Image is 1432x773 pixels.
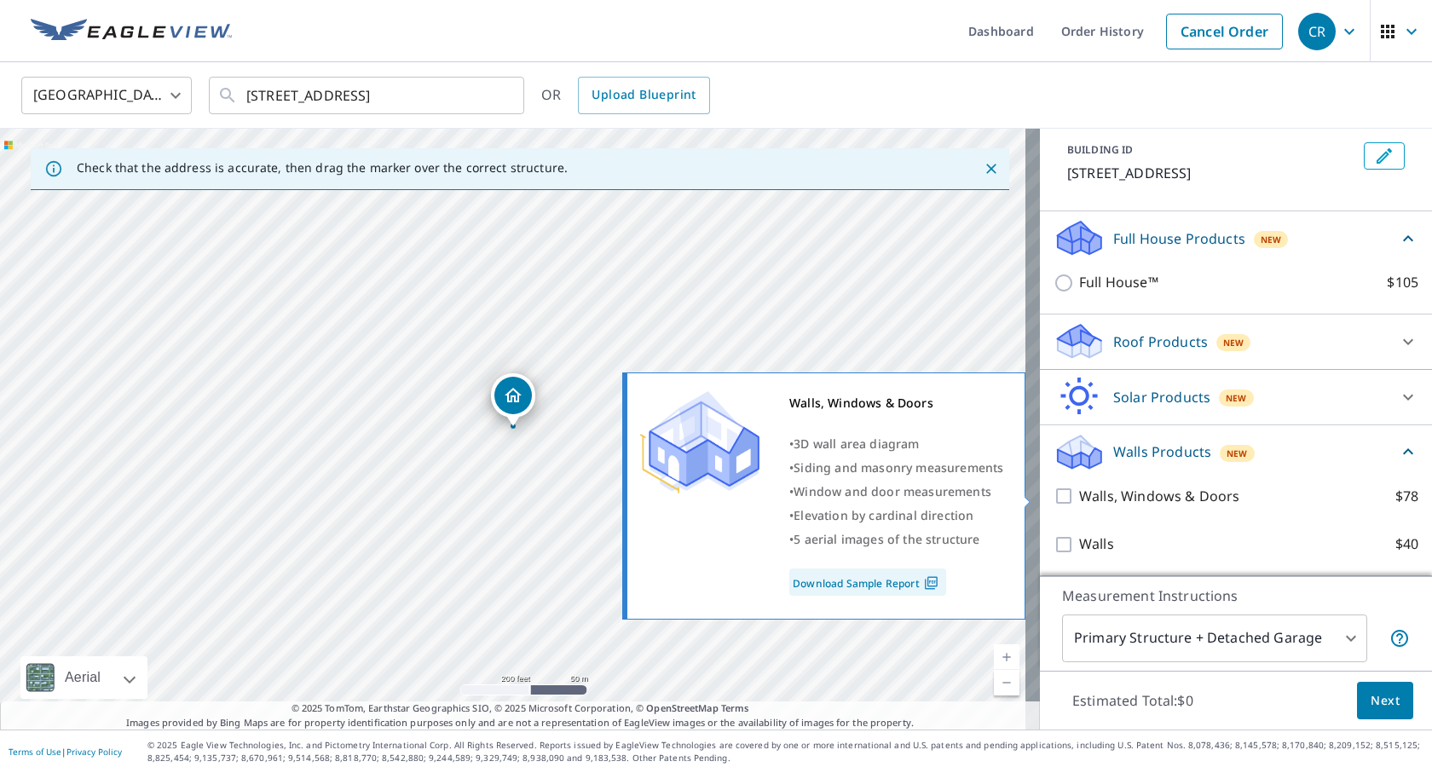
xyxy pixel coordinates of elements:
[1054,377,1418,418] div: Solar ProductsNew
[9,746,61,758] a: Terms of Use
[1059,682,1207,719] p: Estimated Total: $0
[246,72,489,119] input: Search by address or latitude-longitude
[789,432,1003,456] div: •
[592,84,696,106] span: Upload Blueprint
[9,747,122,757] p: |
[21,72,192,119] div: [GEOGRAPHIC_DATA]
[1357,682,1413,720] button: Next
[1062,614,1367,662] div: Primary Structure + Detached Garage
[789,456,1003,480] div: •
[1395,534,1418,555] p: $40
[1387,272,1418,293] p: $105
[1079,272,1158,293] p: Full House™
[1395,486,1418,507] p: $78
[491,373,535,426] div: Dropped pin, building 1, Residential property, 253 RIVERWOOD CRES SW DIAMOND VALLEY AB T1S6C7
[646,701,718,714] a: OpenStreetMap
[1079,534,1114,555] p: Walls
[994,670,1019,695] a: Current Level 17, Zoom Out
[1113,441,1211,462] p: Walls Products
[789,504,1003,528] div: •
[1054,321,1418,362] div: Roof ProductsNew
[794,436,919,452] span: 3D wall area diagram
[147,739,1423,764] p: © 2025 Eagle View Technologies, Inc. and Pictometry International Corp. All Rights Reserved. Repo...
[541,77,710,114] div: OR
[77,160,568,176] p: Check that the address is accurate, then drag the marker over the correct structure.
[789,528,1003,551] div: •
[794,507,973,523] span: Elevation by cardinal direction
[640,391,759,493] img: Premium
[578,77,709,114] a: Upload Blueprint
[1389,628,1410,649] span: Your report will include the primary structure and a detached garage if one exists.
[789,568,946,596] a: Download Sample Report
[1067,163,1357,183] p: [STREET_ADDRESS]
[794,531,979,547] span: 5 aerial images of the structure
[1166,14,1283,49] a: Cancel Order
[794,483,991,499] span: Window and door measurements
[980,158,1002,180] button: Close
[1067,142,1133,157] p: BUILDING ID
[1113,228,1245,249] p: Full House Products
[292,701,749,716] span: © 2025 TomTom, Earthstar Geographics SIO, © 2025 Microsoft Corporation, ©
[1054,218,1418,258] div: Full House ProductsNew
[66,746,122,758] a: Privacy Policy
[1223,336,1244,349] span: New
[1079,486,1239,507] p: Walls, Windows & Doors
[1226,391,1247,405] span: New
[789,391,1003,415] div: Walls, Windows & Doors
[1371,690,1400,712] span: Next
[1113,332,1208,352] p: Roof Products
[20,656,147,699] div: Aerial
[1113,387,1210,407] p: Solar Products
[1298,13,1336,50] div: CR
[789,480,1003,504] div: •
[721,701,749,714] a: Terms
[1054,432,1418,472] div: Walls ProductsNew
[1062,586,1410,606] p: Measurement Instructions
[60,656,106,699] div: Aerial
[1261,233,1282,246] span: New
[1364,142,1405,170] button: Edit building 1
[1227,447,1248,460] span: New
[920,575,943,591] img: Pdf Icon
[794,459,1003,476] span: Siding and masonry measurements
[31,19,232,44] img: EV Logo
